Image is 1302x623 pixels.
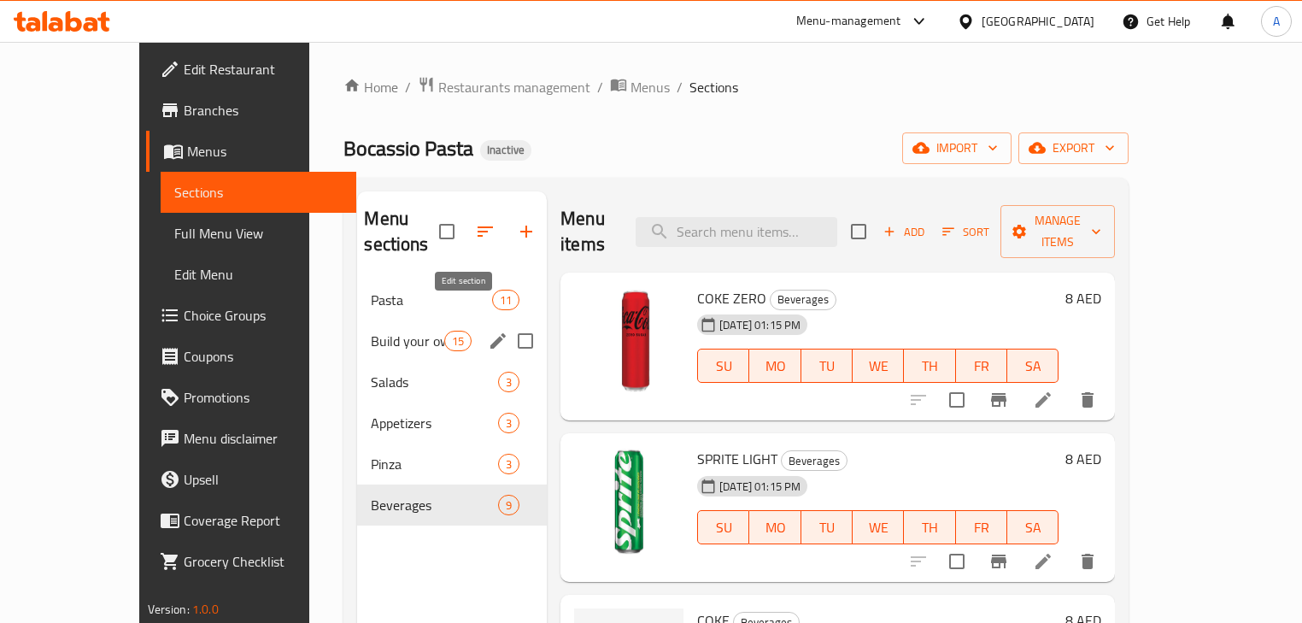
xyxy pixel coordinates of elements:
span: Grocery Checklist [184,551,343,572]
button: SA [1007,349,1059,383]
a: Edit Menu [161,254,357,295]
li: / [405,77,411,97]
button: TH [904,349,955,383]
button: Sort [938,219,994,245]
span: 11 [493,292,519,309]
span: Beverages [782,451,847,471]
span: SPRITE LIGHT [697,446,777,472]
div: items [492,290,519,310]
h6: 8 AED [1065,286,1101,310]
span: Bocassio Pasta [343,129,473,168]
span: Menus [630,77,670,97]
span: [DATE] 01:15 PM [713,317,807,333]
button: SU [697,510,749,544]
span: Select to update [939,544,975,579]
img: COKE ZERO [574,286,683,396]
button: export [1018,132,1129,164]
span: FR [963,354,1000,379]
span: Coverage Report [184,510,343,531]
a: Full Menu View [161,213,357,254]
span: TH [911,354,948,379]
button: FR [956,349,1007,383]
span: Add [881,222,927,242]
span: Pinza [371,454,498,474]
div: Beverages [770,290,836,310]
button: Manage items [1000,205,1115,258]
span: 1.0.0 [192,598,219,620]
span: Sort items [931,219,1000,245]
button: Add section [506,211,547,252]
button: SU [697,349,749,383]
div: Salads3 [357,361,547,403]
button: Branch-specific-item [978,379,1019,420]
div: Build your own Pasta / Adds On15edit [357,320,547,361]
span: TU [808,354,846,379]
span: Full Menu View [174,223,343,244]
li: / [597,77,603,97]
button: TU [801,510,853,544]
span: Menus [187,141,343,162]
h2: Menu sections [364,206,439,257]
span: Sort sections [465,211,506,252]
span: Pasta [371,290,491,310]
button: import [902,132,1012,164]
button: delete [1067,379,1108,420]
span: Build your own Pasta / Adds On [371,331,443,351]
span: Version: [148,598,190,620]
span: Sort [942,222,989,242]
span: Branches [184,100,343,120]
span: SU [705,515,742,540]
span: Promotions [184,387,343,408]
a: Menus [146,131,357,172]
a: Home [343,77,398,97]
a: Edit menu item [1033,390,1053,410]
h2: Menu items [560,206,615,257]
li: / [677,77,683,97]
span: Beverages [771,290,836,309]
span: export [1032,138,1115,159]
span: MO [756,354,794,379]
div: items [498,454,519,474]
a: Grocery Checklist [146,541,357,582]
button: Branch-specific-item [978,541,1019,582]
span: Edit Restaurant [184,59,343,79]
span: Edit Menu [174,264,343,285]
button: Add [877,219,931,245]
span: 3 [499,456,519,473]
div: Pinza3 [357,444,547,485]
button: MO [749,349,801,383]
div: Appetizers3 [357,403,547,444]
span: Add item [877,219,931,245]
div: Appetizers [371,413,498,433]
span: 9 [499,497,519,514]
span: Restaurants management [438,77,590,97]
nav: breadcrumb [343,76,1129,98]
button: edit [485,328,511,354]
button: FR [956,510,1007,544]
span: import [916,138,998,159]
span: [DATE] 01:15 PM [713,479,807,495]
a: Edit menu item [1033,551,1053,572]
button: TH [904,510,955,544]
a: Menu disclaimer [146,418,357,459]
a: Coverage Report [146,500,357,541]
span: 3 [499,415,519,432]
span: Coupons [184,346,343,367]
span: 15 [445,333,471,350]
button: MO [749,510,801,544]
div: Inactive [480,140,531,161]
span: WE [859,354,897,379]
button: TU [801,349,853,383]
span: Choice Groups [184,305,343,326]
span: Salads [371,372,498,392]
span: MO [756,515,794,540]
a: Choice Groups [146,295,357,336]
div: Beverages [781,450,847,471]
input: search [636,217,837,247]
h6: 8 AED [1065,447,1101,471]
span: Sections [689,77,738,97]
span: Sections [174,182,343,203]
div: Pasta11 [357,279,547,320]
div: Menu-management [796,11,901,32]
